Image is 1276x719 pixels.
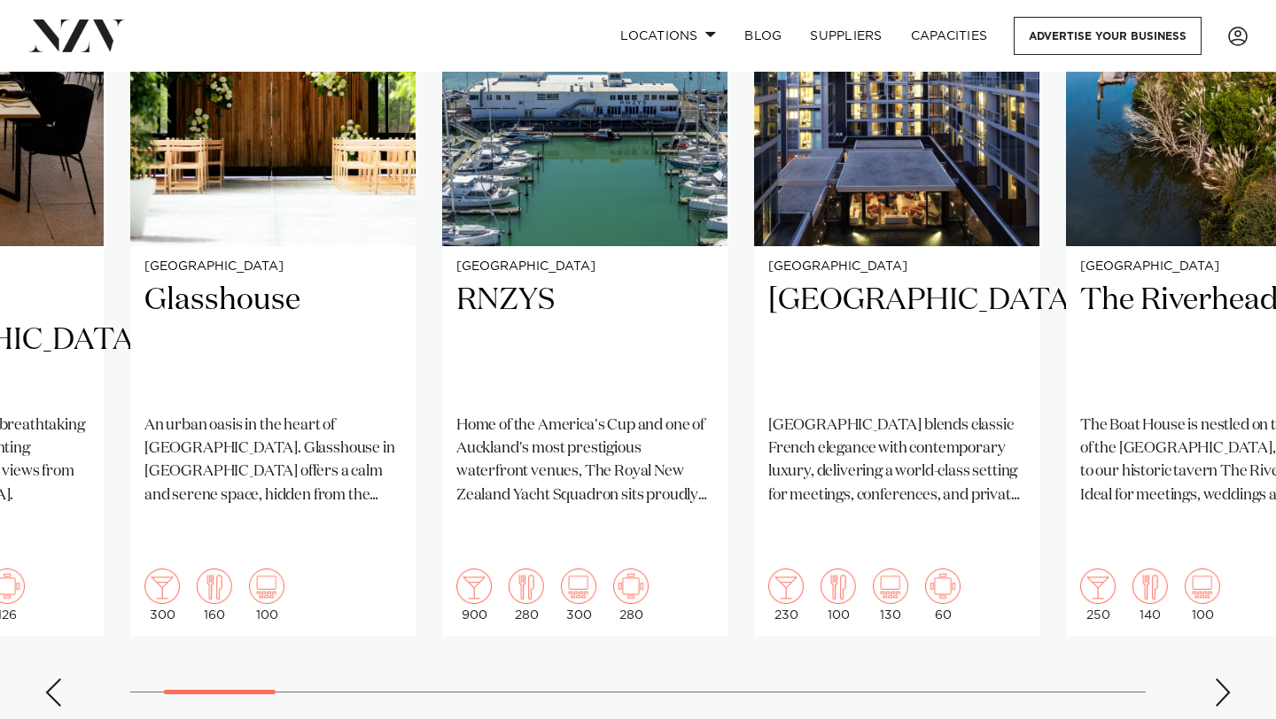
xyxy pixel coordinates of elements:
p: Home of the America's Cup and one of Auckland's most prestigious waterfront venues, The Royal New... [456,414,713,507]
small: [GEOGRAPHIC_DATA] [456,260,713,274]
img: theatre.png [1185,568,1220,604]
img: theatre.png [873,568,908,604]
div: 160 [197,568,232,622]
img: dining.png [1132,568,1168,604]
img: cocktail.png [768,568,804,604]
small: [GEOGRAPHIC_DATA] [768,260,1025,274]
a: SUPPLIERS [796,17,896,55]
div: 100 [821,568,856,622]
h2: Glasshouse [144,281,401,400]
div: 100 [249,568,284,622]
div: 60 [925,568,961,622]
img: meeting.png [925,568,961,604]
img: cocktail.png [1080,568,1116,604]
div: 280 [613,568,649,622]
img: dining.png [821,568,856,604]
img: theatre.png [249,568,284,604]
img: cocktail.png [456,568,492,604]
p: [GEOGRAPHIC_DATA] blends classic French elegance with contemporary luxury, delivering a world-cla... [768,414,1025,507]
img: dining.png [509,568,544,604]
a: Advertise your business [1014,17,1202,55]
img: theatre.png [561,568,596,604]
a: Capacities [897,17,1002,55]
a: Locations [606,17,730,55]
a: BLOG [730,17,796,55]
div: 900 [456,568,492,622]
img: meeting.png [613,568,649,604]
img: dining.png [197,568,232,604]
div: 300 [144,568,180,622]
div: 250 [1080,568,1116,622]
img: nzv-logo.png [28,19,125,51]
div: 280 [509,568,544,622]
small: [GEOGRAPHIC_DATA] [144,260,401,274]
h2: RNZYS [456,281,713,400]
div: 300 [561,568,596,622]
p: An urban oasis in the heart of [GEOGRAPHIC_DATA]. Glasshouse in [GEOGRAPHIC_DATA] offers a calm a... [144,414,401,507]
div: 230 [768,568,804,622]
div: 140 [1132,568,1168,622]
h2: [GEOGRAPHIC_DATA] [768,281,1025,400]
div: 130 [873,568,908,622]
div: 100 [1185,568,1220,622]
img: cocktail.png [144,568,180,604]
